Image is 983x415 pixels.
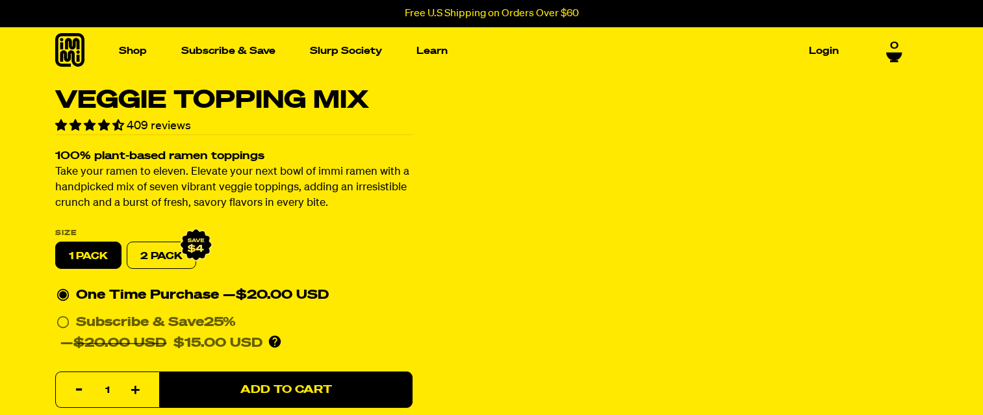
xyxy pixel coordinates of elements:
del: $20.00 USD [73,337,166,350]
p: Free U.S Shipping on Orders Over $60 [405,8,579,19]
div: — [60,333,262,354]
nav: Main navigation [114,27,844,75]
a: Subscribe & Save [176,41,281,61]
span: 409 reviews [127,120,191,132]
a: Learn [411,41,453,61]
button: Add to Cart [159,372,413,409]
a: Slurp Society [305,41,387,61]
span: 0 [890,36,899,47]
span: Add to Cart [240,384,331,396]
h1: Veggie Topping Mix [55,88,413,113]
span: $20.00 USD [236,289,329,302]
p: Take your ramen to eleven. Elevate your next bowl of immi ramen with a handpicked mix of seven vi... [55,165,413,212]
a: Shop [114,41,152,61]
a: Login [804,41,844,61]
label: 1 PACK [55,242,121,270]
div: Subscribe & Save [76,312,236,333]
h2: 100% plant-based ramen toppings [55,151,413,162]
a: 0 [886,36,902,58]
input: quantity [64,373,151,409]
span: $15.00 USD [173,337,262,350]
label: Size [55,230,413,237]
span: 25% [204,316,236,329]
label: 2 PACK [127,242,196,270]
div: One Time Purchase [57,285,411,306]
span: 4.34 stars [55,120,127,132]
div: — [223,285,329,306]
